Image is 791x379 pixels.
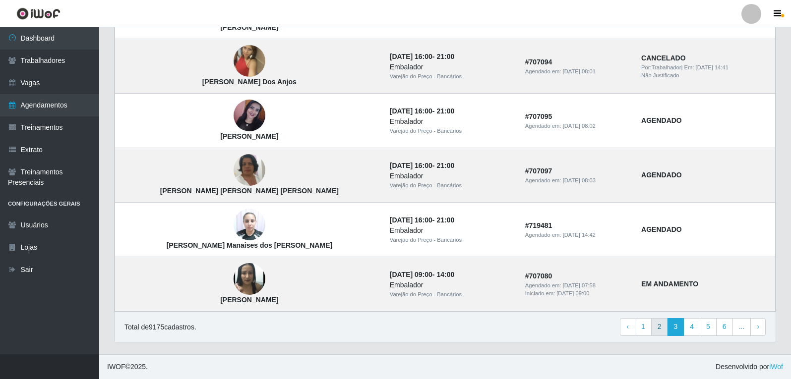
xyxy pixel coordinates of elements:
[436,107,454,115] time: 21:00
[390,107,454,115] strong: -
[750,318,766,336] a: Next
[641,116,682,124] strong: AGENDADO
[556,290,589,296] time: [DATE] 09:00
[525,221,552,229] strong: # 719481
[667,318,684,336] a: 3
[390,290,513,299] div: Varejão do Preço - Bancários
[390,280,513,290] div: Embalador
[390,171,513,181] div: Embalador
[641,225,682,233] strong: AGENDADO
[107,362,148,372] span: © 2025 .
[757,323,759,330] span: ›
[107,363,125,371] span: IWOF
[234,100,265,131] img: Dayane Felix Alves
[525,289,629,298] div: Iniciado em:
[525,122,629,130] div: Agendado em:
[167,241,333,249] strong: [PERSON_NAME] Manaises dos [PERSON_NAME]
[436,162,454,169] time: 21:00
[696,64,729,70] time: [DATE] 14:41
[700,318,717,336] a: 5
[390,107,432,115] time: [DATE] 16:00
[641,54,685,62] strong: CANCELADO
[732,318,751,336] a: ...
[390,72,513,81] div: Varejão do Preço - Bancários
[641,63,769,72] div: | Em:
[651,318,668,336] a: 2
[563,68,596,74] time: [DATE] 08:01
[436,216,454,224] time: 21:00
[390,225,513,236] div: Embalador
[641,171,682,179] strong: AGENDADO
[620,318,635,336] a: Previous
[220,132,278,140] strong: [PERSON_NAME]
[390,181,513,190] div: Varejão do Preço - Bancários
[525,112,552,120] strong: # 707095
[525,67,629,76] div: Agendado em:
[641,280,698,288] strong: EM ANDAMENTO
[620,318,766,336] nav: pagination
[683,318,700,336] a: 4
[16,7,61,20] img: CoreUI Logo
[390,271,454,278] strong: -
[563,282,596,288] time: [DATE] 07:58
[525,58,552,66] strong: # 707094
[390,62,513,72] div: Embalador
[234,260,265,299] img: creonilda Noberto da Silva
[525,281,629,290] div: Agendado em:
[234,204,265,246] img: Paula Manaises dos Santos Silva
[160,187,339,195] strong: [PERSON_NAME] [PERSON_NAME] [PERSON_NAME]
[390,216,454,224] strong: -
[220,296,278,304] strong: [PERSON_NAME]
[769,363,783,371] a: iWof
[390,116,513,127] div: Embalador
[436,53,454,60] time: 21:00
[563,123,596,129] time: [DATE] 08:02
[390,271,432,278] time: [DATE] 09:00
[390,236,513,244] div: Varejão do Preço - Bancários
[234,142,265,199] img: Maria da Penha Leite de Oliveira
[234,33,265,90] img: Glauciana Martins Dos Anjos
[390,53,432,60] time: [DATE] 16:00
[563,232,596,238] time: [DATE] 14:42
[626,323,629,330] span: ‹
[563,177,596,183] time: [DATE] 08:03
[390,162,432,169] time: [DATE] 16:00
[202,78,297,86] strong: [PERSON_NAME] Dos Anjos
[641,71,769,80] div: Não Justificado
[124,322,196,332] p: Total de 9175 cadastros.
[525,231,629,239] div: Agendado em:
[390,53,454,60] strong: -
[390,127,513,135] div: Varejão do Preço - Bancários
[525,176,629,185] div: Agendado em:
[525,272,552,280] strong: # 707080
[436,271,454,278] time: 14:00
[390,216,432,224] time: [DATE] 16:00
[635,318,652,336] a: 1
[641,64,681,70] span: Por: Trabalhador
[716,362,783,372] span: Desenvolvido por
[716,318,733,336] a: 6
[525,167,552,175] strong: # 707097
[220,23,278,31] strong: [PERSON_NAME]
[390,162,454,169] strong: -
